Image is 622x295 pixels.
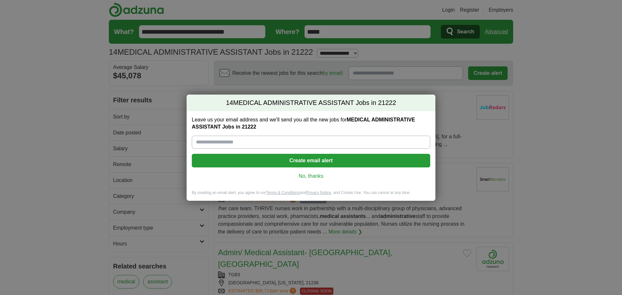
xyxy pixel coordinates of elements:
button: Create email alert [192,154,430,167]
span: 14 [226,98,233,108]
a: Terms & Conditions [266,190,300,195]
h2: MEDICAL ADMINISTRATIVE ASSISTANT Jobs in 21222 [187,95,435,111]
a: No, thanks [197,173,425,180]
a: Privacy Notice [306,190,331,195]
div: By creating an email alert, you agree to our and , and Cookie Use. You can cancel at any time. [187,190,435,201]
label: Leave us your email address and we'll send you all the new jobs for [192,116,430,130]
